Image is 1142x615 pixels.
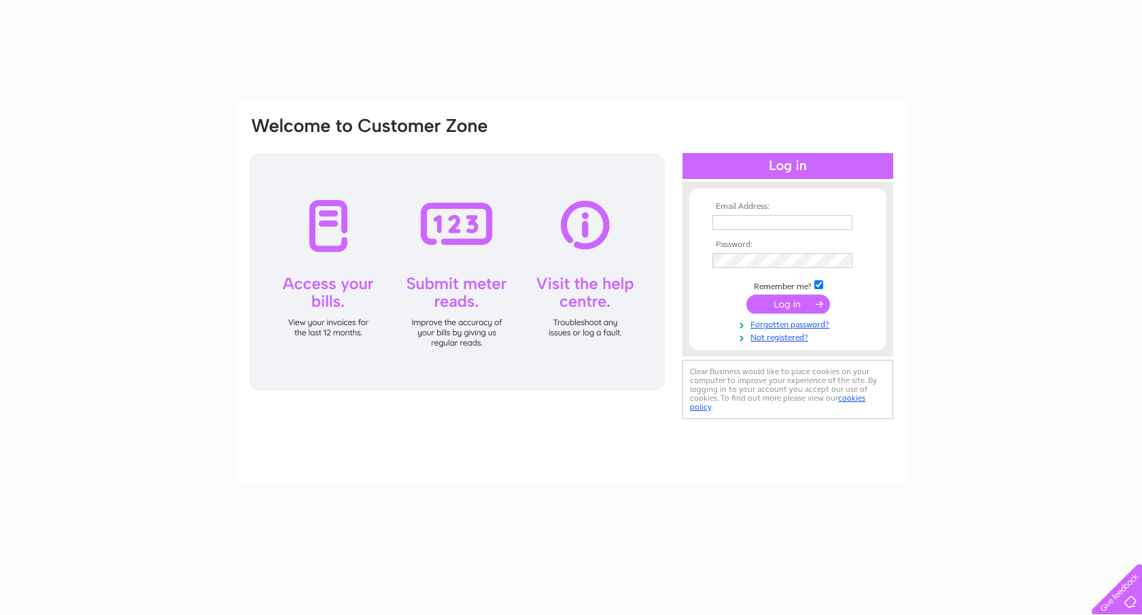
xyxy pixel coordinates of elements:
[712,330,867,343] a: Not registered?
[712,317,867,330] a: Forgotten password?
[709,278,867,292] td: Remember me?
[690,393,865,412] a: cookies policy
[709,240,867,250] th: Password:
[746,295,830,314] input: Submit
[682,360,893,419] div: Clear Business would like to place cookies on your computer to improve your experience of the sit...
[709,202,867,212] th: Email Address:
